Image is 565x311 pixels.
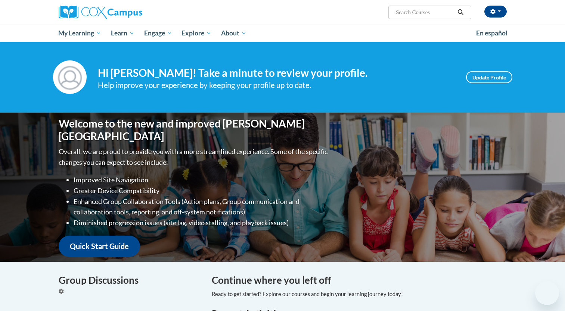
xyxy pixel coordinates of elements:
p: Overall, we are proud to provide you with a more streamlined experience. Some of the specific cha... [59,146,329,168]
a: En español [471,25,512,41]
input: Search Courses [395,8,455,17]
span: En español [476,29,507,37]
div: Help improve your experience by keeping your profile up to date. [98,79,455,91]
li: Greater Device Compatibility [74,185,329,196]
img: Cox Campus [59,6,142,19]
li: Improved Site Navigation [74,175,329,185]
a: Update Profile [466,71,512,83]
a: Learn [106,25,139,42]
iframe: Button to launch messaging window [535,281,559,305]
h4: Group Discussions [59,273,201,288]
button: Account Settings [484,6,507,18]
a: About [216,25,251,42]
h4: Hi [PERSON_NAME]! Take a minute to review your profile. [98,67,455,79]
span: Explore [181,29,211,38]
span: About [221,29,246,38]
a: My Learning [54,25,106,42]
div: Main menu [47,25,518,42]
button: Search [455,8,466,17]
a: Engage [139,25,177,42]
h4: Continue where you left off [212,273,507,288]
span: Engage [144,29,172,38]
span: My Learning [58,29,101,38]
span: Learn [111,29,134,38]
a: Cox Campus [59,6,201,19]
a: Quick Start Guide [59,236,140,257]
li: Enhanced Group Collaboration Tools (Action plans, Group communication and collaboration tools, re... [74,196,329,218]
h1: Welcome to the new and improved [PERSON_NAME][GEOGRAPHIC_DATA] [59,117,329,142]
img: Profile Image [53,60,87,94]
li: Diminished progression issues (site lag, video stalling, and playback issues) [74,217,329,228]
a: Explore [177,25,216,42]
